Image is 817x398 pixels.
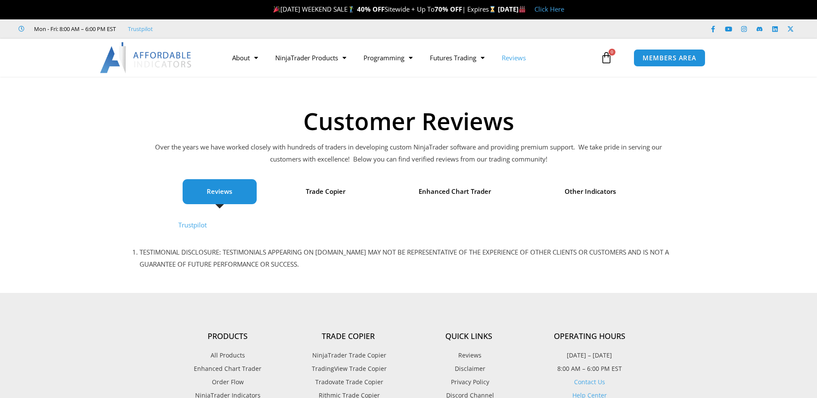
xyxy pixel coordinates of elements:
[271,5,497,13] span: [DATE] WEEKEND SALE Sitewide + Up To | Expires
[587,45,625,70] a: 0
[453,363,485,374] span: Disclaimer
[100,42,193,73] img: LogoAI | Affordable Indicators – NinjaTrader
[267,48,355,68] a: NinjaTrader Products
[211,350,245,361] span: All Products
[565,186,616,198] span: Other Indicators
[419,186,491,198] span: Enhanced Chart Trader
[529,332,650,341] h4: Operating Hours
[409,332,529,341] h4: Quick Links
[224,48,598,68] nav: Menu
[435,5,462,13] strong: 70% OFF
[168,376,288,388] a: Order Flow
[168,332,288,341] h4: Products
[168,363,288,374] a: Enhanced Chart Trader
[609,49,615,56] span: 0
[310,363,387,374] span: TradingView Trade Copier
[574,378,605,386] a: Contact Us
[529,363,650,374] p: 8:00 AM – 6:00 PM EST
[212,376,244,388] span: Order Flow
[313,376,383,388] span: Tradovate Trade Copier
[348,6,354,12] img: 🏌️‍♂️
[357,5,385,13] strong: 40% OFF
[409,363,529,374] a: Disclaimer
[207,186,232,198] span: Reviews
[634,49,705,67] a: MEMBERS AREA
[288,332,409,341] h4: Trade Copier
[288,363,409,374] a: TradingView Trade Copier
[529,350,650,361] p: [DATE] – [DATE]
[306,186,345,198] span: Trade Copier
[519,6,525,12] img: 🏭
[224,48,267,68] a: About
[456,350,482,361] span: Reviews
[288,376,409,388] a: Tradovate Trade Copier
[140,246,697,271] li: TESTIMONIAL DISCLOSURE: TESTIMONIALS APPEARING ON [DOMAIN_NAME] MAY NOT BE REPRESENTATIVE OF THE ...
[273,6,280,12] img: 🎉
[288,350,409,361] a: NinjaTrader Trade Copier
[449,376,489,388] span: Privacy Policy
[155,141,663,165] p: Over the years we have worked closely with hundreds of traders in developing custom NinjaTrader s...
[310,350,386,361] span: NinjaTrader Trade Copier
[355,48,421,68] a: Programming
[32,24,116,34] span: Mon - Fri: 8:00 AM – 6:00 PM EST
[643,55,696,61] span: MEMBERS AREA
[493,48,534,68] a: Reviews
[128,24,153,34] a: Trustpilot
[534,5,564,13] a: Click Here
[498,5,526,13] strong: [DATE]
[489,6,496,12] img: ⌛
[178,221,207,229] a: Trustpilot
[112,109,706,133] h1: Customer Reviews
[421,48,493,68] a: Futures Trading
[168,350,288,361] a: All Products
[409,376,529,388] a: Privacy Policy
[194,363,261,374] span: Enhanced Chart Trader
[409,350,529,361] a: Reviews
